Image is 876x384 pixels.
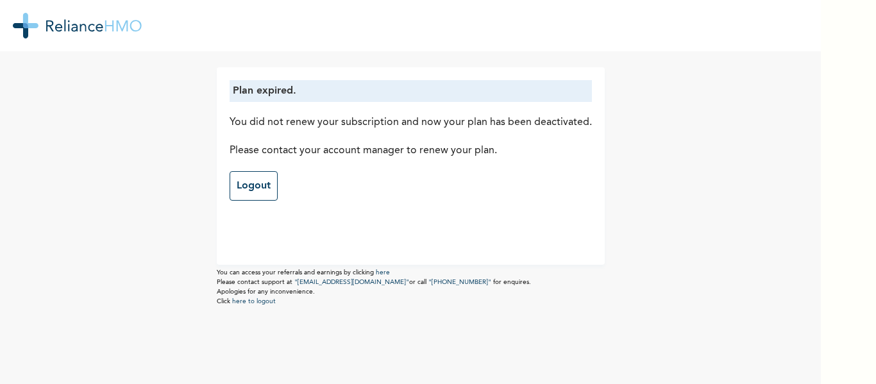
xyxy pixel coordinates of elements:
p: You can access your referrals and earnings by clicking [217,268,605,278]
a: here to logout [232,298,276,305]
img: RelianceHMO [13,13,142,38]
p: Please contact your account manager to renew your plan. [230,143,592,158]
p: Click [217,297,605,306]
p: Please contact support at or call for enquires. Apologies for any inconvenience. [217,278,605,297]
p: You did not renew your subscription and now your plan has been deactivated. [230,115,592,130]
a: "[PHONE_NUMBER]" [428,279,491,285]
p: Plan expired. [233,83,589,99]
a: here [376,269,390,276]
a: Logout [230,171,278,201]
a: "[EMAIL_ADDRESS][DOMAIN_NAME]" [294,279,409,285]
